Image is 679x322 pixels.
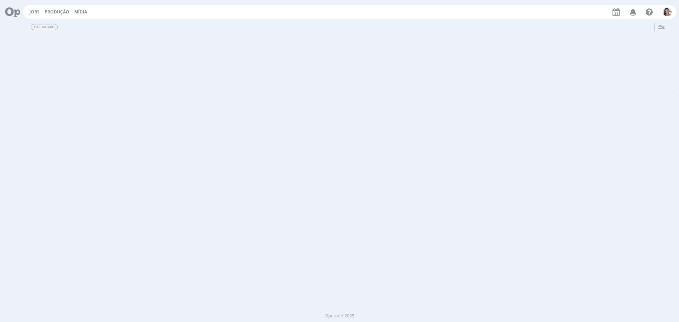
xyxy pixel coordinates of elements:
a: Mídia [74,9,87,15]
button: N [662,6,672,18]
button: Produção [42,9,71,15]
a: Jobs [29,9,40,15]
button: Mídia [72,9,89,15]
span: Dashboard [31,24,58,30]
a: Produção [45,9,69,15]
button: Jobs [27,9,42,15]
img: N [663,7,672,16]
